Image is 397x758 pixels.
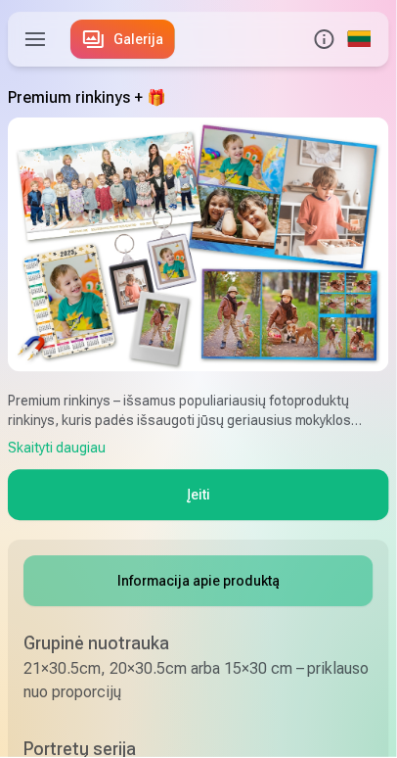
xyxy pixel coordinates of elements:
[307,12,342,67] button: Info
[342,12,377,67] a: Global
[8,392,389,431] p: Premium rinkinys – išsamus populiariausių fotoproduktų rinkinys, kuris padės išsaugoti jūsų geria...
[8,86,389,110] h1: Premium rinkinys + 🎁
[8,439,389,458] div: Skaityti daugiau
[70,20,175,59] a: Galerija
[23,631,374,658] div: Grupinė nuotrauka
[23,658,374,705] div: 21×30.5cm, 20×30.5cm arba 15×30 cm – priklauso nuo proporcijų
[8,470,389,521] button: Įeiti
[23,556,374,607] button: Informacija apie produktą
